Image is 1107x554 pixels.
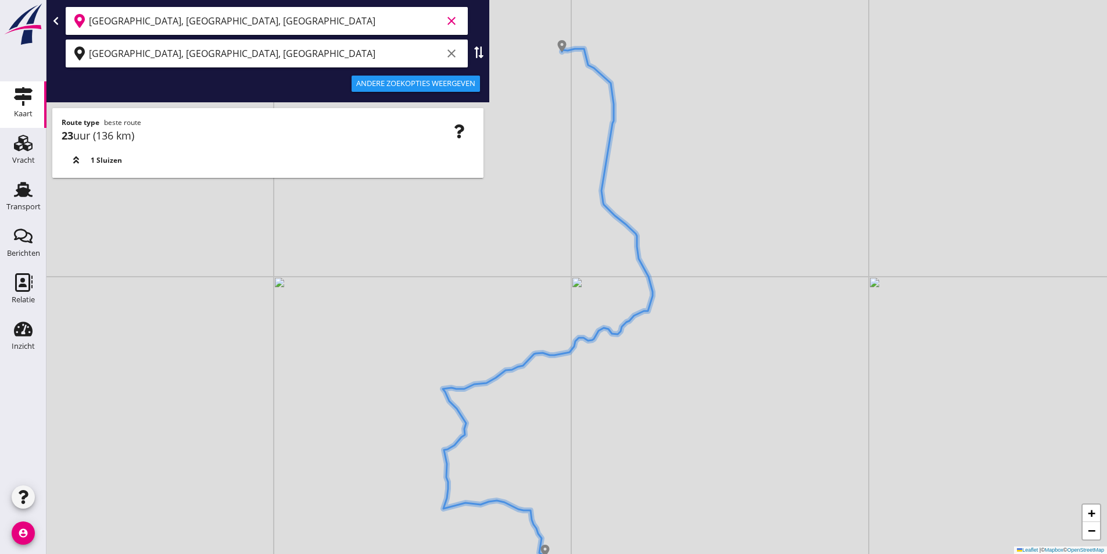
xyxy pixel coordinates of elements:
[62,128,474,144] div: uur (136 km)
[6,203,41,210] div: Transport
[445,14,458,28] i: clear
[1017,547,1038,553] a: Leaflet
[1083,522,1100,539] a: Zoom out
[356,78,475,90] div: Andere zoekopties weergeven
[1088,523,1095,538] span: −
[7,249,40,257] div: Berichten
[352,76,480,92] button: Andere zoekopties weergeven
[89,44,442,63] input: Bestemming
[1088,506,1095,520] span: +
[91,155,122,166] span: 1 Sluizen
[104,117,141,127] span: beste route
[89,12,442,30] input: Vertrekpunt
[62,128,73,142] strong: 23
[1045,547,1063,553] a: Mapbox
[12,156,35,164] div: Vracht
[12,296,35,303] div: Relatie
[1083,505,1100,522] a: Zoom in
[445,47,458,60] i: clear
[1014,546,1107,554] div: © ©
[556,40,568,52] img: Marker
[1040,547,1041,553] span: |
[1067,547,1104,553] a: OpenStreetMap
[12,342,35,350] div: Inzicht
[12,521,35,545] i: account_circle
[2,3,44,46] img: logo-small.a267ee39.svg
[14,110,33,117] div: Kaart
[62,117,99,127] strong: Route type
